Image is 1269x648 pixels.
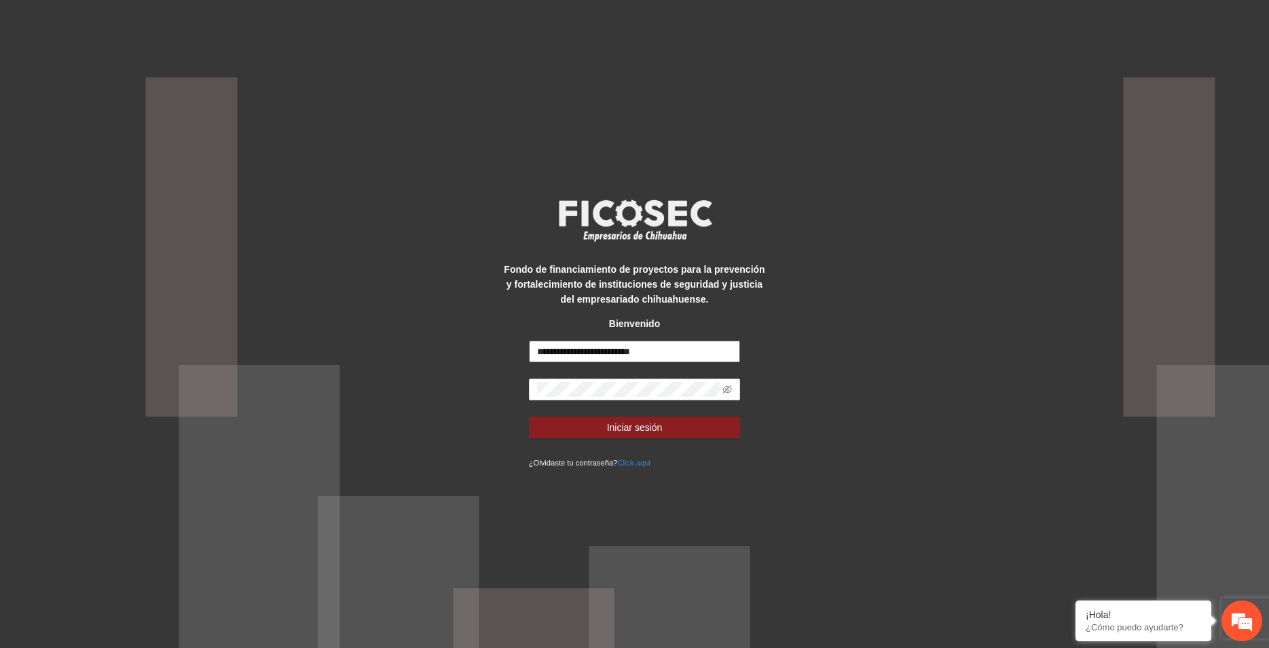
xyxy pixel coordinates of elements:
small: ¿Olvidaste tu contraseña? [529,459,650,467]
span: Iniciar sesión [607,420,663,435]
button: Iniciar sesión [529,417,741,438]
a: Click aqui [617,459,650,467]
span: eye-invisible [722,385,732,394]
strong: Bienvenido [609,318,660,329]
img: logo [550,195,720,246]
p: ¿Cómo puedo ayudarte? [1086,622,1201,632]
strong: Fondo de financiamiento de proyectos para la prevención y fortalecimiento de instituciones de seg... [504,264,765,305]
div: ¡Hola! [1086,609,1201,620]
